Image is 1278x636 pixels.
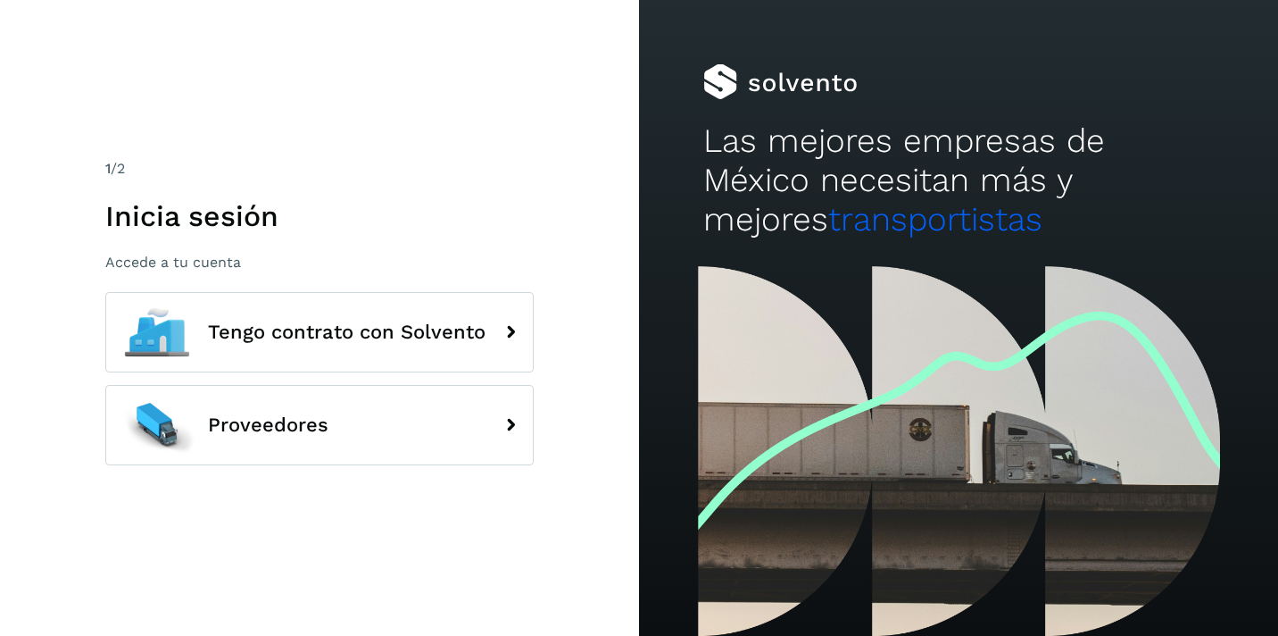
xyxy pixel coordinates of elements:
[703,121,1215,240] h2: Las mejores empresas de México necesitan más y mejores
[105,292,534,372] button: Tengo contrato con Solvento
[208,414,328,436] span: Proveedores
[105,158,534,180] div: /2
[105,160,111,177] span: 1
[105,199,534,233] h1: Inicia sesión
[105,385,534,465] button: Proveedores
[105,254,534,271] p: Accede a tu cuenta
[828,200,1042,238] span: transportistas
[208,322,485,343] span: Tengo contrato con Solvento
